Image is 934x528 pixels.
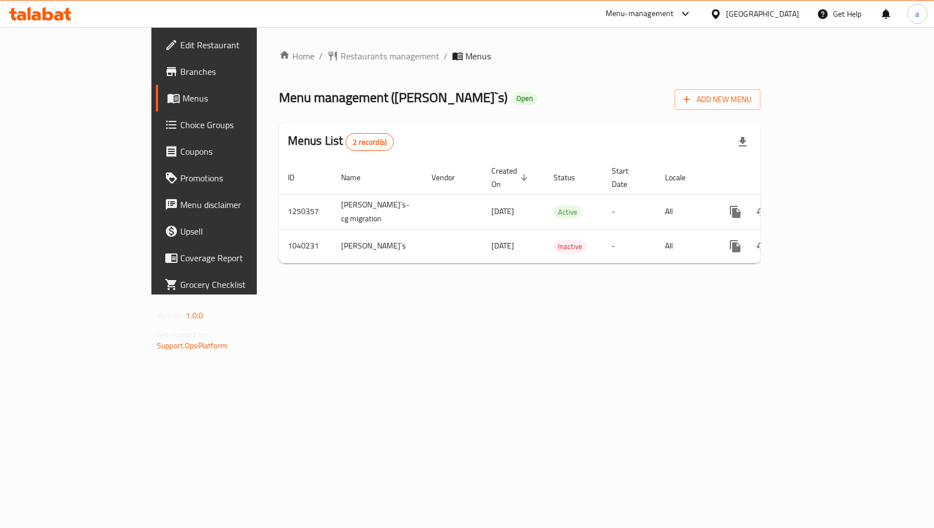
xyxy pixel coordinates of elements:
[665,171,700,184] span: Locale
[749,233,775,260] button: Change Status
[512,94,537,103] span: Open
[606,7,674,21] div: Menu-management
[722,199,749,225] button: more
[180,278,298,291] span: Grocery Checklist
[182,92,298,105] span: Menus
[656,229,713,263] td: All
[180,225,298,238] span: Upsell
[554,171,590,184] span: Status
[726,8,799,20] div: [GEOGRAPHIC_DATA]
[180,251,298,265] span: Coverage Report
[279,49,760,63] nav: breadcrumb
[554,240,587,253] span: Inactive
[554,206,582,219] span: Active
[156,111,307,138] a: Choice Groups
[332,194,423,229] td: [PERSON_NAME]`s-cg migration
[346,137,393,148] span: 2 record(s)
[603,194,656,229] td: -
[156,218,307,245] a: Upsell
[722,233,749,260] button: more
[554,205,582,219] div: Active
[465,49,491,63] span: Menus
[180,198,298,211] span: Menu disclaimer
[346,133,394,151] div: Total records count
[749,199,775,225] button: Change Status
[288,171,309,184] span: ID
[156,138,307,165] a: Coupons
[156,245,307,271] a: Coverage Report
[656,194,713,229] td: All
[180,171,298,185] span: Promotions
[915,8,919,20] span: a
[491,164,531,191] span: Created On
[157,327,208,342] span: Get support on:
[674,89,760,110] button: Add New Menu
[279,85,507,110] span: Menu management ( [PERSON_NAME]`s )
[341,49,439,63] span: Restaurants management
[180,65,298,78] span: Branches
[491,204,514,219] span: [DATE]
[432,171,469,184] span: Vendor
[156,165,307,191] a: Promotions
[288,133,394,151] h2: Menus List
[341,171,375,184] span: Name
[319,49,323,63] li: /
[327,49,439,63] a: Restaurants management
[332,229,423,263] td: [PERSON_NAME]`s
[729,129,756,155] div: Export file
[713,161,837,195] th: Actions
[156,85,307,111] a: Menus
[683,93,752,106] span: Add New Menu
[156,32,307,58] a: Edit Restaurant
[156,191,307,218] a: Menu disclaimer
[603,229,656,263] td: -
[180,38,298,52] span: Edit Restaurant
[157,308,184,323] span: Version:
[612,164,643,191] span: Start Date
[512,92,537,105] div: Open
[279,161,837,263] table: enhanced table
[444,49,448,63] li: /
[180,118,298,131] span: Choice Groups
[491,238,514,253] span: [DATE]
[156,271,307,298] a: Grocery Checklist
[186,308,203,323] span: 1.0.0
[157,338,227,353] a: Support.OpsPlatform
[180,145,298,158] span: Coupons
[156,58,307,85] a: Branches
